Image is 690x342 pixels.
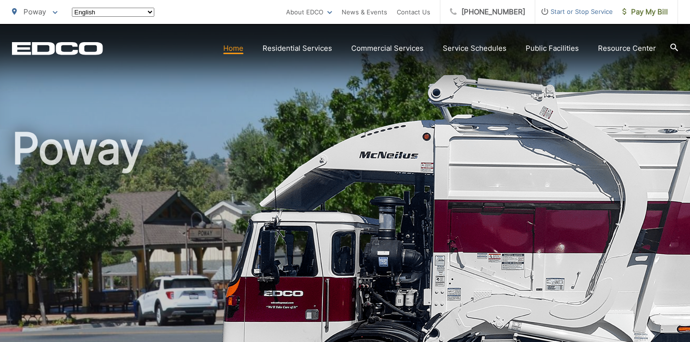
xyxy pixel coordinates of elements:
span: Poway [23,7,46,16]
a: EDCD logo. Return to the homepage. [12,42,103,55]
a: Resource Center [598,43,656,54]
a: Contact Us [397,6,430,18]
a: Home [223,43,243,54]
a: Residential Services [263,43,332,54]
a: Commercial Services [351,43,424,54]
select: Select a language [72,8,154,17]
a: Public Facilities [526,43,579,54]
a: About EDCO [286,6,332,18]
a: News & Events [342,6,387,18]
span: Pay My Bill [622,6,668,18]
a: Service Schedules [443,43,506,54]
